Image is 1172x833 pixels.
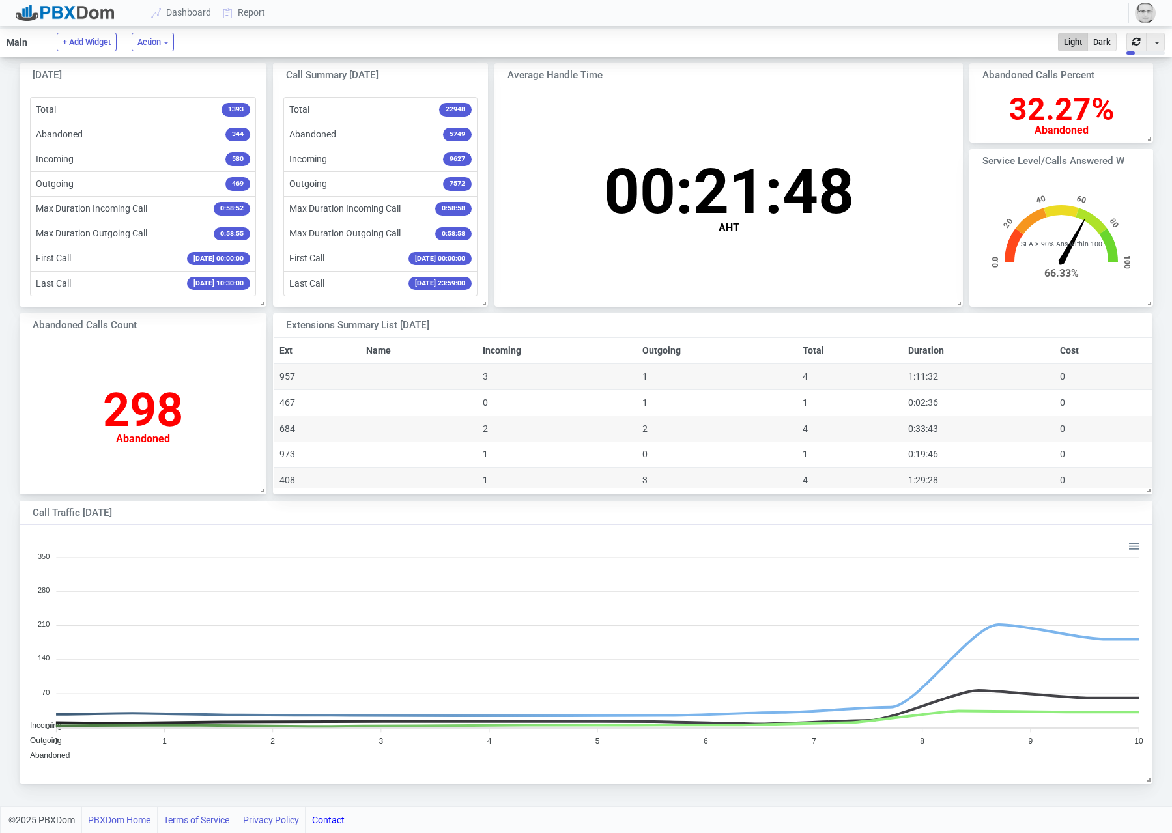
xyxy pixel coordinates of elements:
td: 0 [477,390,637,416]
text: 20 [1002,217,1015,230]
td: 0 [637,442,797,468]
button: Dark [1087,33,1117,51]
img: 59815a3c8890a36c254578057cc7be37 [1135,3,1156,23]
td: 1 [637,363,797,389]
span: SLA > 90% Ans within 100 [970,239,1152,249]
td: 467 [274,390,360,416]
li: Max Duration Incoming Call [283,196,478,221]
li: First Call [30,246,256,271]
li: Outgoing [283,171,478,197]
td: 4 [797,468,902,494]
tspan: 70 [42,688,50,696]
th: Name [360,337,476,363]
td: 1:11:32 [903,363,1055,389]
tspan: 210 [38,620,50,628]
div: [DATE] [33,68,231,83]
span: Abandoned [30,751,70,760]
tspan: 9 [1028,737,1033,746]
th: Ext [274,337,360,363]
span: Outgoing [30,736,62,745]
div: Call Summary [DATE] [286,68,456,83]
td: 0:02:36 [903,390,1055,416]
a: Privacy Policy [243,807,299,833]
li: Outgoing [30,171,256,197]
li: Abandoned [30,122,256,147]
td: 684 [274,416,360,442]
tspan: 350 [38,552,50,559]
li: Max Duration Outgoing Call [30,221,256,246]
span: 9627 [443,152,472,166]
td: 0 [1054,442,1152,468]
td: 408 [274,468,360,494]
li: Total [283,97,478,122]
tspan: 0 [46,722,50,730]
li: Last Call [283,271,478,296]
li: Abandoned [283,122,478,147]
td: 0 [1054,468,1152,494]
td: 1 [477,442,637,468]
span: 1393 [222,103,250,117]
tspan: 2 [270,737,275,746]
div: Abandoned [1009,125,1114,135]
div: Abandoned [103,434,183,444]
td: 0:19:46 [903,442,1055,468]
span: 00:21:48 [604,155,854,228]
span: 0:58:55 [214,227,250,241]
text: 60 [1076,193,1087,205]
tspan: 7 [812,737,816,746]
th: Incoming [477,337,637,363]
td: 1 [797,390,902,416]
tspan: 280 [38,586,50,594]
tspan: 4 [487,737,492,746]
span: 344 [225,128,250,141]
tspan: 8 [920,737,924,746]
span: [DATE] 00:00:00 [187,252,250,266]
text: 0.0 [991,256,1000,267]
div: ©2025 PBXDom [8,807,345,833]
span: 0:58:52 [214,202,250,216]
a: Dashboard [146,1,218,25]
td: 1 [637,390,797,416]
span: 5749 [443,128,472,141]
text: 100 [1122,255,1132,268]
span: Incoming [30,720,62,729]
li: Max Duration Outgoing Call [283,221,478,246]
td: 2 [637,416,797,442]
tspan: 3 [379,737,384,746]
tspan: 140 [38,654,50,662]
tspan: 6 [704,737,708,746]
span: 580 [225,152,250,166]
div: Abandoned Calls Percent [982,68,1124,83]
a: Contact [312,807,345,833]
div: Menu [1128,539,1139,550]
td: 3 [637,468,797,494]
td: 2 [477,416,637,442]
div: Call Traffic [DATE] [33,505,1029,520]
a: Terms of Service [164,807,229,833]
li: Max Duration Incoming Call [30,196,256,221]
li: Last Call [30,271,256,296]
div: Service Level/Calls Answered within [982,154,1124,169]
th: Duration [903,337,1055,363]
div: AHT [604,223,854,233]
button: Light [1058,33,1088,51]
tspan: 10 [1134,737,1143,746]
th: Outgoing [637,337,797,363]
td: 973 [274,442,360,468]
td: 1 [477,468,637,494]
button: Action [132,33,174,51]
span: 298 [103,382,183,438]
text: 66.33% [1044,267,1079,279]
li: First Call [283,246,478,271]
text: 40 [1035,193,1047,205]
th: Cost [1054,337,1152,363]
span: [DATE] 10:30:00 [187,277,250,290]
div: Average Handle Time [507,68,906,83]
a: PBXDom Home [88,807,150,833]
tspan: 1 [162,737,167,746]
td: 4 [797,416,902,442]
li: Incoming [283,147,478,172]
span: [DATE] 00:00:00 [408,252,472,266]
a: Report [218,1,272,25]
td: 1 [797,442,902,468]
